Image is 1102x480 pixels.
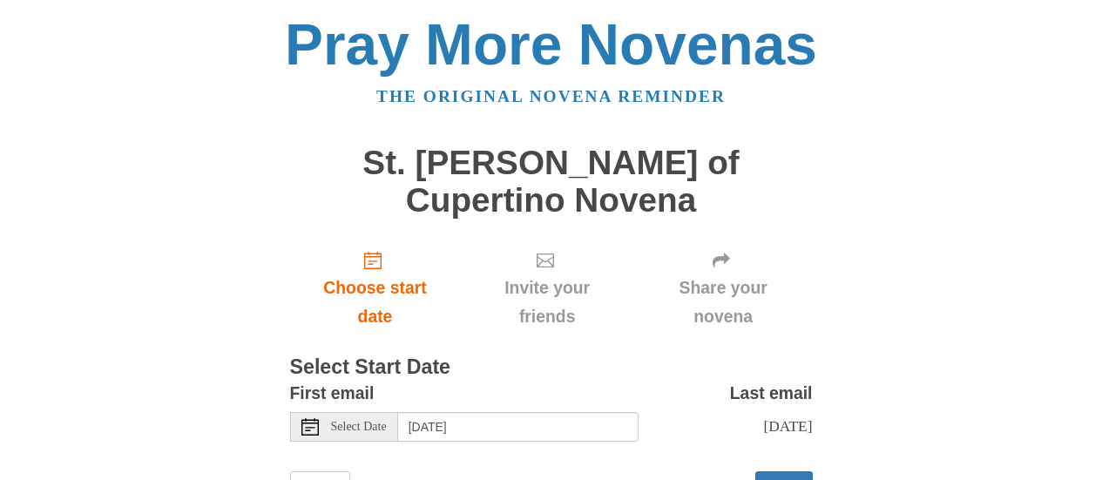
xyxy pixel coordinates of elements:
[763,417,812,435] span: [DATE]
[285,12,817,77] a: Pray More Novenas
[290,145,813,219] h1: St. [PERSON_NAME] of Cupertino Novena
[290,379,375,408] label: First email
[308,274,443,331] span: Choose start date
[290,356,813,379] h3: Select Start Date
[730,379,813,408] label: Last email
[331,421,387,433] span: Select Date
[376,87,726,105] a: The original novena reminder
[652,274,795,331] span: Share your novena
[290,236,461,340] a: Choose start date
[460,236,633,340] div: Click "Next" to confirm your start date first.
[477,274,616,331] span: Invite your friends
[634,236,813,340] div: Click "Next" to confirm your start date first.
